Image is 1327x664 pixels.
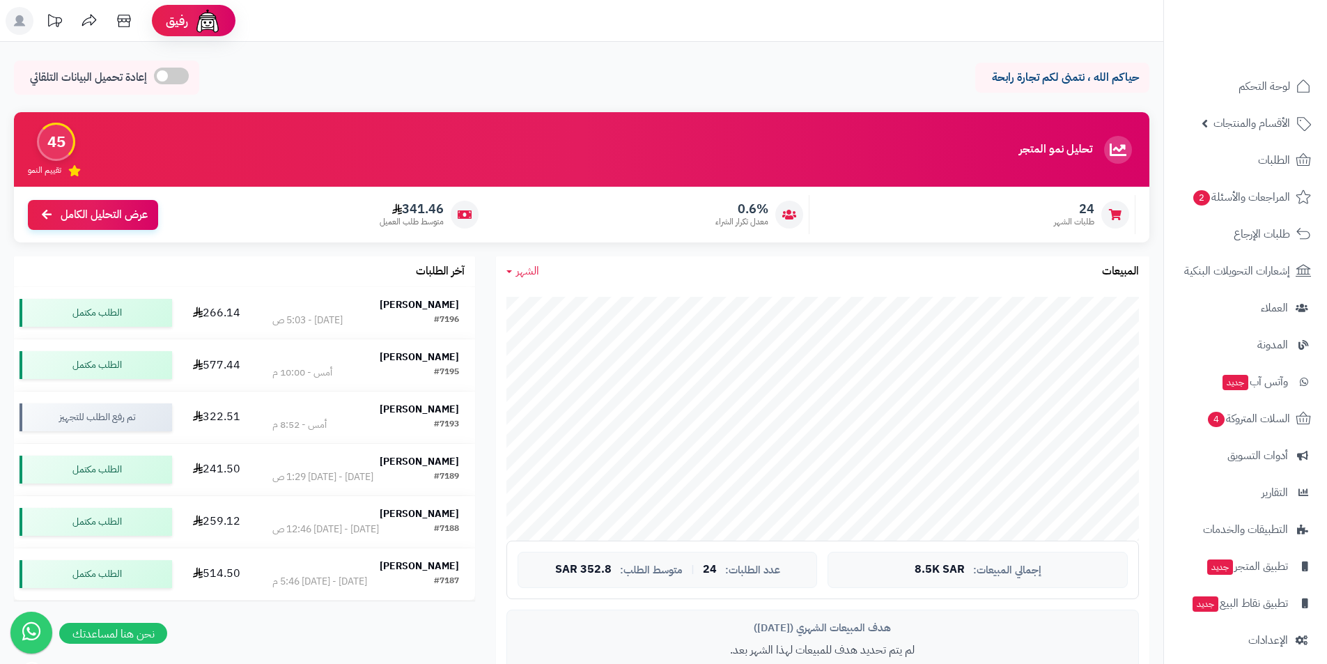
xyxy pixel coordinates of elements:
[518,642,1128,658] p: لم يتم تحديد هدف للمبيعات لهذا الشهر بعد.
[380,454,459,469] strong: [PERSON_NAME]
[1257,335,1288,355] span: المدونة
[1193,190,1210,206] span: 2
[1213,114,1290,133] span: الأقسام والمنتجات
[380,216,444,228] span: متوسط طلب العميل
[1172,513,1319,546] a: التطبيقات والخدمات
[703,564,717,576] span: 24
[20,456,172,484] div: الطلب مكتمل
[272,523,379,536] div: [DATE] - [DATE] 12:46 ص
[166,13,188,29] span: رفيق
[380,402,459,417] strong: [PERSON_NAME]
[973,564,1041,576] span: إجمالي المبيعات:
[380,559,459,573] strong: [PERSON_NAME]
[1172,550,1319,583] a: تطبيق المتجرجديد
[178,548,256,600] td: 514.50
[434,470,459,484] div: #7189
[518,621,1128,635] div: هدف المبيعات الشهري ([DATE])
[555,564,612,576] span: 352.8 SAR
[1172,476,1319,509] a: التقارير
[20,351,172,379] div: الطلب مكتمل
[37,7,72,38] a: تحديثات المنصة
[986,70,1139,86] p: حياكم الله ، نتمنى لكم تجارة رابحة
[915,564,965,576] span: 8.5K SAR
[380,201,444,217] span: 341.46
[1223,375,1248,390] span: جديد
[1234,224,1290,244] span: طلبات الإرجاع
[691,564,694,575] span: |
[272,575,367,589] div: [DATE] - [DATE] 5:46 م
[20,299,172,327] div: الطلب مكتمل
[272,470,373,484] div: [DATE] - [DATE] 1:29 ص
[1192,187,1290,207] span: المراجعات والأسئلة
[1054,201,1094,217] span: 24
[20,560,172,588] div: الطلب مكتمل
[20,508,172,536] div: الطلب مكتمل
[1232,36,1314,65] img: logo-2.png
[1206,409,1290,428] span: السلات المتروكة
[1172,439,1319,472] a: أدوات التسويق
[1193,596,1218,612] span: جديد
[272,418,327,432] div: أمس - 8:52 م
[1221,372,1288,392] span: وآتس آب
[1261,298,1288,318] span: العملاء
[1191,594,1288,613] span: تطبيق نقاط البيع
[1054,216,1094,228] span: طلبات الشهر
[715,216,768,228] span: معدل تكرار الشراء
[516,263,539,279] span: الشهر
[1172,328,1319,362] a: المدونة
[28,200,158,230] a: عرض التحليل الكامل
[61,207,148,223] span: عرض التحليل الكامل
[434,575,459,589] div: #7187
[1262,483,1288,502] span: التقارير
[725,564,780,576] span: عدد الطلبات:
[1227,446,1288,465] span: أدوات التسويق
[1172,624,1319,657] a: الإعدادات
[1172,587,1319,620] a: تطبيق نقاط البيعجديد
[272,366,332,380] div: أمس - 10:00 م
[620,564,683,576] span: متوسط الطلب:
[1184,261,1290,281] span: إشعارات التحويلات البنكية
[1208,412,1225,427] span: 4
[1172,291,1319,325] a: العملاء
[28,164,61,176] span: تقييم النمو
[434,523,459,536] div: #7188
[434,366,459,380] div: #7195
[1172,402,1319,435] a: السلات المتروكة4
[1172,254,1319,288] a: إشعارات التحويلات البنكية
[416,265,465,278] h3: آخر الطلبات
[1203,520,1288,539] span: التطبيقات والخدمات
[1172,144,1319,177] a: الطلبات
[178,444,256,495] td: 241.50
[178,339,256,391] td: 577.44
[30,70,147,86] span: إعادة تحميل البيانات التلقائي
[1102,265,1139,278] h3: المبيعات
[1248,631,1288,650] span: الإعدادات
[194,7,222,35] img: ai-face.png
[1172,180,1319,214] a: المراجعات والأسئلة2
[380,507,459,521] strong: [PERSON_NAME]
[178,496,256,548] td: 259.12
[1239,77,1290,96] span: لوحة التحكم
[1172,70,1319,103] a: لوحة التحكم
[272,314,343,327] div: [DATE] - 5:03 ص
[1207,559,1233,575] span: جديد
[20,403,172,431] div: تم رفع الطلب للتجهيز
[1172,365,1319,399] a: وآتس آبجديد
[506,263,539,279] a: الشهر
[380,298,459,312] strong: [PERSON_NAME]
[380,350,459,364] strong: [PERSON_NAME]
[434,314,459,327] div: #7196
[1172,217,1319,251] a: طلبات الإرجاع
[715,201,768,217] span: 0.6%
[178,287,256,339] td: 266.14
[434,418,459,432] div: #7193
[1258,150,1290,170] span: الطلبات
[1019,144,1092,156] h3: تحليل نمو المتجر
[178,392,256,443] td: 322.51
[1206,557,1288,576] span: تطبيق المتجر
